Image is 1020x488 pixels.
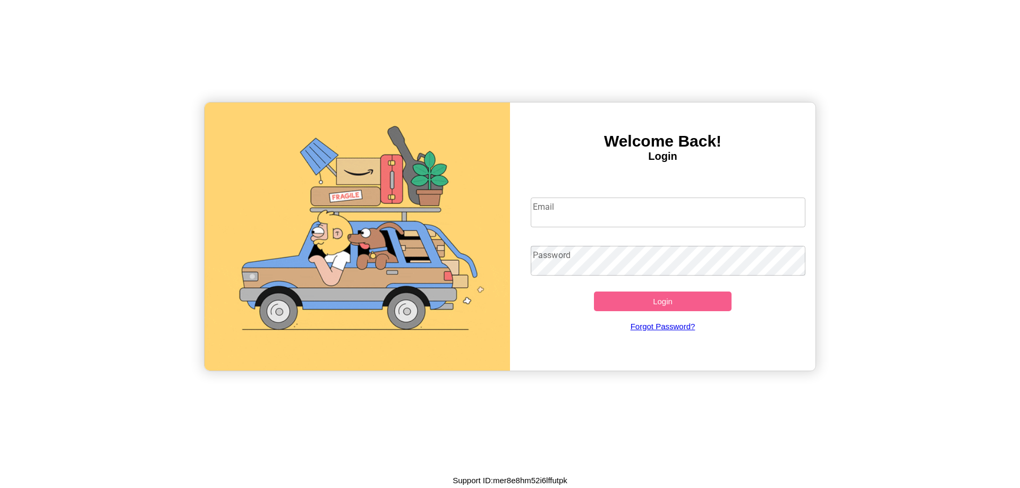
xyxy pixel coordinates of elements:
[510,132,815,150] h3: Welcome Back!
[453,473,567,487] p: Support ID: mer8e8hm52i6lffutpk
[205,102,510,371] img: gif
[594,292,732,311] button: Login
[525,311,801,341] a: Forgot Password?
[510,150,815,162] h4: Login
